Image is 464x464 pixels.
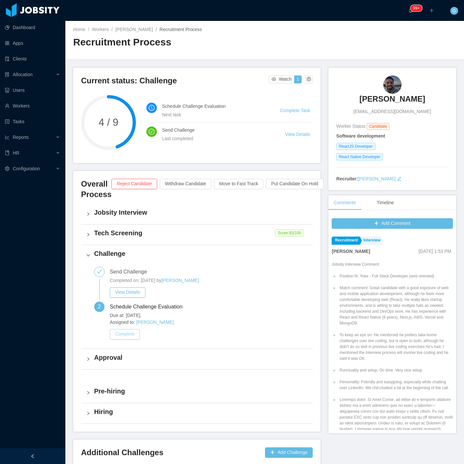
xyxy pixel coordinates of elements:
[294,75,302,83] button: 1
[136,320,174,325] a: [PERSON_NAME]
[359,94,425,108] a: [PERSON_NAME]
[86,411,90,415] i: icon: right
[13,135,29,140] span: Reports
[162,103,264,110] h4: Schedule Challenge Evaluation
[94,249,307,258] h4: Challenge
[110,319,307,326] span: Assigned to:
[73,36,265,49] h2: Recruitment Process
[81,349,313,369] div: icon: rightApproval
[13,166,40,171] span: Configuration
[81,179,111,200] h3: Overall Process
[332,249,370,254] strong: [PERSON_NAME]
[336,143,375,150] span: ReactJS Developer
[110,302,188,312] div: Schedule Challenge Evaluation
[275,229,304,237] span: Score: 93 /100
[5,166,9,171] i: icon: setting
[98,304,101,309] span: 2
[383,75,402,94] img: 45b8b861-7dae-4bb2-ad6e-ffe348f77ea9_689225e56166f-90w.png
[81,204,313,224] div: icon: rightJobsity Interview
[162,111,264,118] div: Next task
[419,249,451,254] span: [DATE] 1:53 PM
[214,179,263,189] button: Move to Fast Track
[81,75,269,86] h3: Current status: Challenge
[338,285,453,326] li: Match comment: Great candidate with a good exposure of web and mobile application development, al...
[338,379,453,391] li: Personality: Friendly and easygoing, especially while chatting over LinkedIn. We chit-chatted a b...
[338,367,453,373] li: Punctuality and setup: On time. Very nice setup.
[5,99,60,112] a: icon: userWorkers
[94,353,307,362] h4: Approval
[328,195,361,210] div: Comments
[359,94,425,104] h3: [PERSON_NAME]
[110,312,307,319] span: Due at: [DATE].
[336,176,358,181] strong: Recruiter:
[159,27,202,32] span: Recruitment Process
[156,27,157,32] span: /
[86,212,90,216] i: icon: right
[336,124,366,129] span: Worker Status:
[265,447,313,458] button: icon: plusAdd Challenge
[162,126,270,134] h4: Send Challenge
[94,208,307,217] h4: Jobsity Interview
[266,179,323,189] button: Put Candidate On Hold
[160,179,211,189] button: Withdraw Candidate
[5,135,9,140] i: icon: line-chart
[5,84,60,97] a: icon: robotUsers
[358,176,395,181] a: [PERSON_NAME]
[5,37,60,50] a: icon: appstoreApps
[81,117,136,127] span: 4 / 9
[110,329,140,340] button: Complete
[269,75,294,83] button: icon: eyeWatch
[280,108,310,113] a: Complete Task
[94,228,307,238] h4: Tech Screening
[285,132,310,137] a: View Details
[161,278,199,283] a: [PERSON_NAME]
[149,105,155,111] i: icon: clock-circle
[5,21,60,34] a: icon: pie-chartDashboard
[73,27,85,32] a: Home
[81,447,262,458] h3: Additional Challenges
[5,115,60,128] a: icon: profileTasks
[367,123,390,130] span: Candidate
[5,72,9,77] i: icon: solution
[86,233,90,237] i: icon: right
[162,135,270,142] div: Last completed
[81,245,313,265] div: icon: rightChallenge
[111,179,157,189] button: Reject Candidate
[5,151,9,155] i: icon: book
[81,403,313,423] div: icon: rightHiring
[86,391,90,395] i: icon: right
[81,224,313,245] div: icon: rightTech Screening
[110,290,145,295] a: View Details
[453,7,456,15] span: G
[429,8,434,13] i: icon: plus
[111,27,113,32] span: /
[94,387,307,396] h4: Pre-hiring
[94,407,307,416] h4: Hiring
[86,253,90,257] i: icon: right
[338,273,453,279] li: Position fit: Yoke - Full Stack Developer (web oriented)
[81,383,313,403] div: icon: rightPre-hiring
[408,8,413,13] i: icon: bell
[336,153,383,160] span: React Native Developer
[110,278,161,283] span: Completed on: [DATE] by
[13,150,19,156] span: HR
[338,332,453,361] li: To keep an eye on: He mentioned he prefers take-home challenges over live coding, but is open to ...
[86,357,90,361] i: icon: right
[13,72,33,77] span: Allocation
[97,269,102,274] i: icon: check
[149,129,155,135] i: icon: check-circle
[397,176,402,181] i: icon: edit
[336,133,385,139] strong: Software development
[110,287,145,298] button: View Details
[332,218,453,229] button: icon: plusAdd Comment
[115,27,153,32] a: [PERSON_NAME]
[92,27,109,32] a: Workers
[5,52,60,65] a: icon: auditClients
[110,267,152,277] div: Send Challenge
[360,237,382,245] a: Interview
[305,75,313,83] button: icon: setting
[372,195,399,210] div: Timeline
[110,331,140,337] a: Complete
[332,237,359,245] a: Recruitment
[88,27,89,32] span: /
